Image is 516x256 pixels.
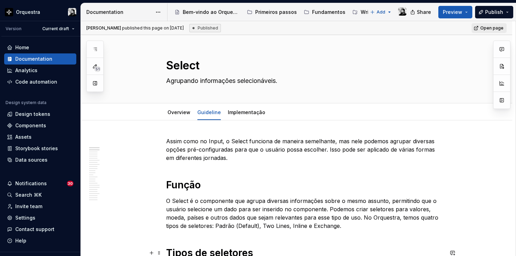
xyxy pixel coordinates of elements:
[15,145,58,152] div: Storybook stories
[15,203,42,210] div: Invite team
[4,109,76,120] a: Design tokens
[4,76,76,87] a: Code automation
[228,109,265,115] a: Implementação
[39,24,78,34] button: Current draft
[361,9,378,16] div: Writing
[165,75,442,86] textarea: Agrupando informações selecionáveis.
[15,180,47,187] div: Notifications
[86,9,152,16] div: Documentation
[485,9,503,16] span: Publish
[301,7,348,18] a: Fundamentos
[68,8,76,16] img: Lucas Angelo Marim
[15,156,48,163] div: Data sources
[4,143,76,154] a: Storybook stories
[165,105,193,119] div: Overview
[4,53,76,65] a: Documentation
[398,7,406,16] img: Lucas Angelo Marim
[165,57,442,74] textarea: Select
[443,9,462,16] span: Preview
[472,23,507,33] a: Open page
[86,25,184,31] span: published this page on [DATE]
[312,9,345,16] div: Fundamentos
[6,100,46,105] div: Design system data
[197,109,221,115] a: Guideline
[480,25,504,31] span: Open page
[166,197,444,230] p: O Select é o componente que agrupa diversas informações sobre o mesmo assunto, permitindo que o u...
[67,181,74,186] span: 30
[244,7,300,18] a: Primeiros passos
[4,120,76,131] a: Components
[15,44,29,51] div: Home
[15,122,46,129] div: Components
[15,78,57,85] div: Code automation
[189,24,221,32] div: Published
[4,235,76,246] button: Help
[417,9,431,16] span: Share
[172,7,243,18] a: Bem-vindo ao Orquestra!
[86,25,121,31] span: [PERSON_NAME]
[225,105,268,119] div: Implementação
[15,191,42,198] div: Search ⌘K
[167,109,190,115] a: Overview
[350,7,381,18] a: Writing
[16,9,40,16] div: Orquestra
[15,237,26,244] div: Help
[4,178,76,189] button: Notifications30
[1,5,79,19] button: OrquestraLucas Angelo Marim
[4,65,76,76] a: Analytics
[475,6,513,18] button: Publish
[255,9,297,16] div: Primeiros passos
[4,189,76,200] button: Search ⌘K
[4,224,76,235] button: Contact support
[183,9,240,16] div: Bem-vindo ao Orquestra!
[407,6,436,18] button: Share
[6,26,21,32] div: Version
[42,26,69,32] span: Current draft
[4,131,76,143] a: Assets
[166,179,444,191] h1: Função
[15,67,37,74] div: Analytics
[377,9,385,15] span: Add
[438,6,472,18] button: Preview
[166,137,444,162] p: Assim como no Input, o Select funciona de maneira semelhante, mas nele podemos agrupar diversas o...
[15,214,35,221] div: Settings
[5,8,13,16] img: 2d16a307-6340-4442-b48d-ad77c5bc40e7.png
[15,111,50,118] div: Design tokens
[195,105,224,119] div: Guideline
[4,201,76,212] a: Invite team
[172,5,367,19] div: Page tree
[15,226,54,233] div: Contact support
[368,7,394,17] button: Add
[4,154,76,165] a: Data sources
[15,56,52,62] div: Documentation
[4,212,76,223] a: Settings
[15,134,32,140] div: Assets
[4,42,76,53] a: Home
[94,66,101,72] span: 51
